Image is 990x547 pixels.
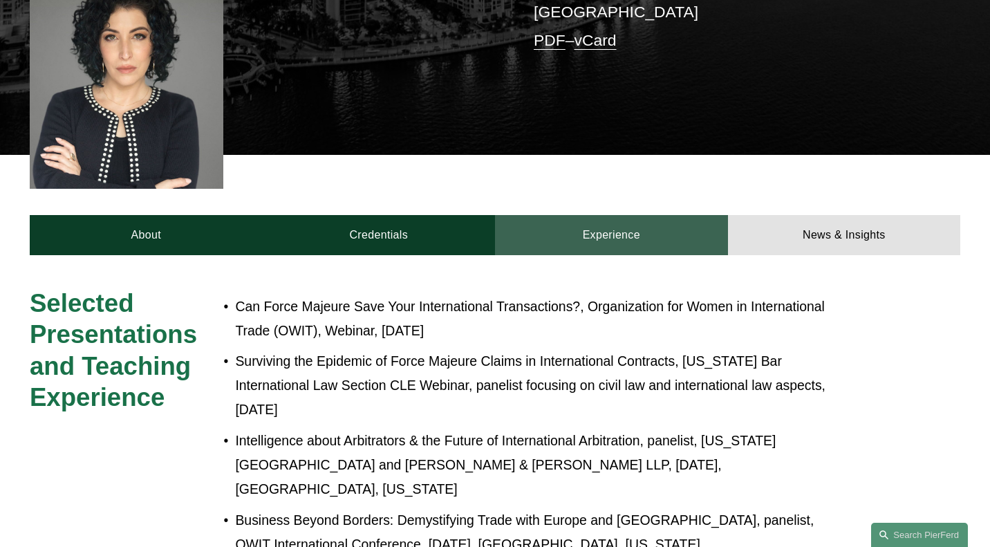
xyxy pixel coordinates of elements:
[534,31,566,49] a: PDF
[871,523,968,547] a: Search this site
[30,215,263,255] a: About
[235,429,843,501] p: Intelligence about Arbitrators & the Future of International Arbitration, panelist, [US_STATE][GE...
[495,215,728,255] a: Experience
[575,31,617,49] a: vCard
[728,215,961,255] a: News & Insights
[30,289,204,411] span: Selected Presentations and Teaching Experience
[235,349,843,422] p: Surviving the Epidemic of Force Majeure Claims in International Contracts, [US_STATE] Bar Interna...
[235,295,843,343] p: Can Force Majeure Save Your International Transactions?, Organization for Women in International ...
[262,215,495,255] a: Credentials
